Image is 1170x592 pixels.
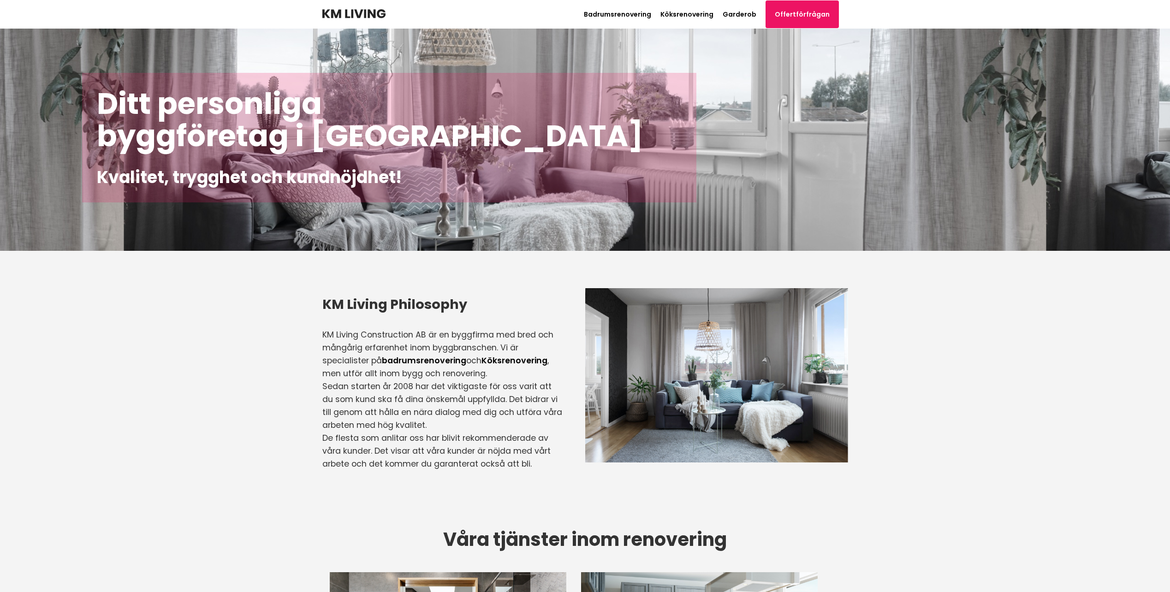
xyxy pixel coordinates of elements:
a: Köksrenovering [660,10,713,19]
h3: KM Living Philosophy [322,295,562,314]
a: Badrumsrenovering [584,10,651,19]
a: badrumsrenovering [382,355,466,366]
h2: Kvalitet, trygghet och kundnöjdhet! [97,167,682,188]
h2: Våra tjänster inom renovering [322,529,848,550]
img: KM Living [322,9,386,18]
a: Köksrenovering [481,355,547,366]
h1: Ditt personliga byggföretag i [GEOGRAPHIC_DATA] [97,88,682,152]
p: Sedan starten år 2008 har det viktigaste för oss varit att du som kund ska få dina önskemål uppfy... [322,380,562,432]
a: Garderob [723,10,756,19]
p: KM Living Construction AB är en byggfirma med bred och mångårig erfarenhet inom byggbranschen. Vi... [322,328,562,380]
a: Offertförfrågan [766,0,839,28]
img: Byggföretag i Stockholm [562,288,848,463]
p: De flesta som anlitar oss har blivit rekommenderade av våra kunder. Det visar att våra kunder är ... [322,432,562,470]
